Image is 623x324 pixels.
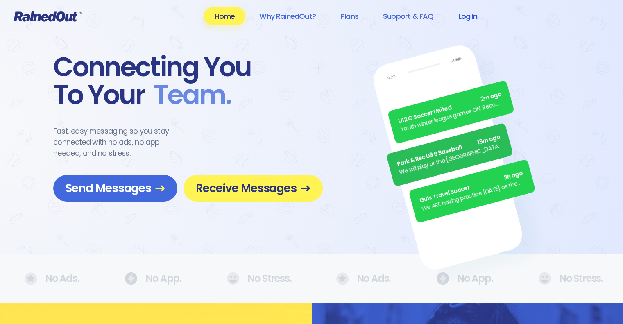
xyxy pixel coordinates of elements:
[396,133,501,169] div: Park & Rec U9 B Baseball
[145,81,231,109] span: Team .
[196,181,310,195] span: Receive Messages
[336,272,349,285] img: No Ads.
[330,7,369,25] a: Plans
[125,272,137,285] img: No Ads.
[227,272,287,285] div: No Stress.
[125,272,177,285] div: No App.
[480,90,503,104] span: 2m ago
[184,175,323,202] a: Receive Messages
[204,7,245,25] a: Home
[397,90,503,126] div: U12 G Soccer United
[436,272,449,285] img: No Ads.
[336,272,387,285] div: No Ads.
[53,125,184,159] div: Fast, easy messaging so you stay connected with no ads, no app needed, and no stress.
[538,272,551,285] img: No Ads.
[538,272,598,285] div: No Stress.
[400,98,505,134] div: Youth winter league games ON. Recommend running shoes/sneakers for players as option for footwear.
[25,272,37,285] img: No Ads.
[53,175,177,202] a: Send Messages
[503,169,523,183] span: 3h ago
[53,53,323,109] div: Connecting You To Your
[476,133,501,147] span: 15m ago
[25,272,75,285] div: No Ads.
[436,272,489,285] div: No App.
[227,272,239,285] img: No Ads.
[249,7,326,25] a: Why RainedOut?
[421,177,526,213] div: We ARE having practice [DATE] as the sun is finally out.
[66,181,165,195] span: Send Messages
[398,141,503,177] div: We will play at the [GEOGRAPHIC_DATA]. Wear white, be at the field by 5pm.
[447,7,488,25] a: Log In
[419,169,524,205] div: Girls Travel Soccer
[372,7,444,25] a: Support & FAQ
